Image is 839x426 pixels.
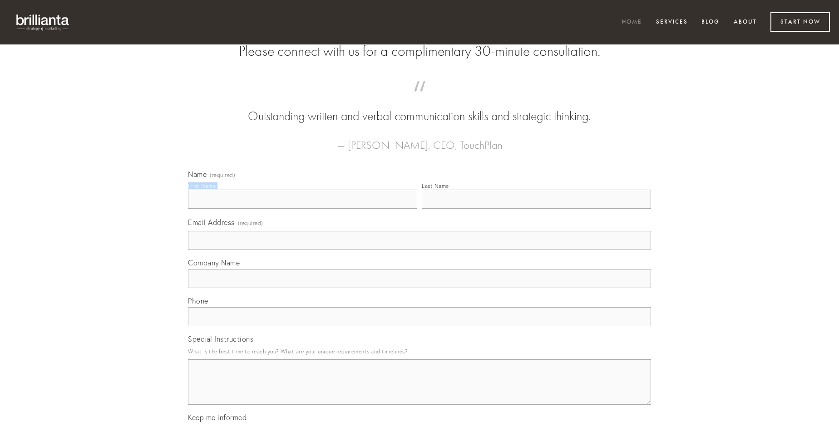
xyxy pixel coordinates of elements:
[188,334,253,343] span: Special Instructions
[188,345,651,357] p: What is the best time to reach you? What are your unique requirements and timelines?
[422,182,449,189] div: Last Name
[188,296,208,305] span: Phone
[238,217,263,229] span: (required)
[210,172,235,178] span: (required)
[202,125,637,154] figcaption: — [PERSON_NAME], CEO, TouchPlan
[188,182,216,189] div: First Name
[650,15,694,30] a: Services
[728,15,763,30] a: About
[770,12,830,32] a: Start Now
[188,170,207,179] span: Name
[202,90,637,108] span: “
[188,218,235,227] span: Email Address
[188,258,240,267] span: Company Name
[202,90,637,125] blockquote: Outstanding written and verbal communication skills and strategic thinking.
[696,15,725,30] a: Blog
[188,413,247,422] span: Keep me informed
[188,43,651,60] h2: Please connect with us for a complimentary 30-minute consultation.
[616,15,648,30] a: Home
[9,9,77,35] img: brillianta - research, strategy, marketing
